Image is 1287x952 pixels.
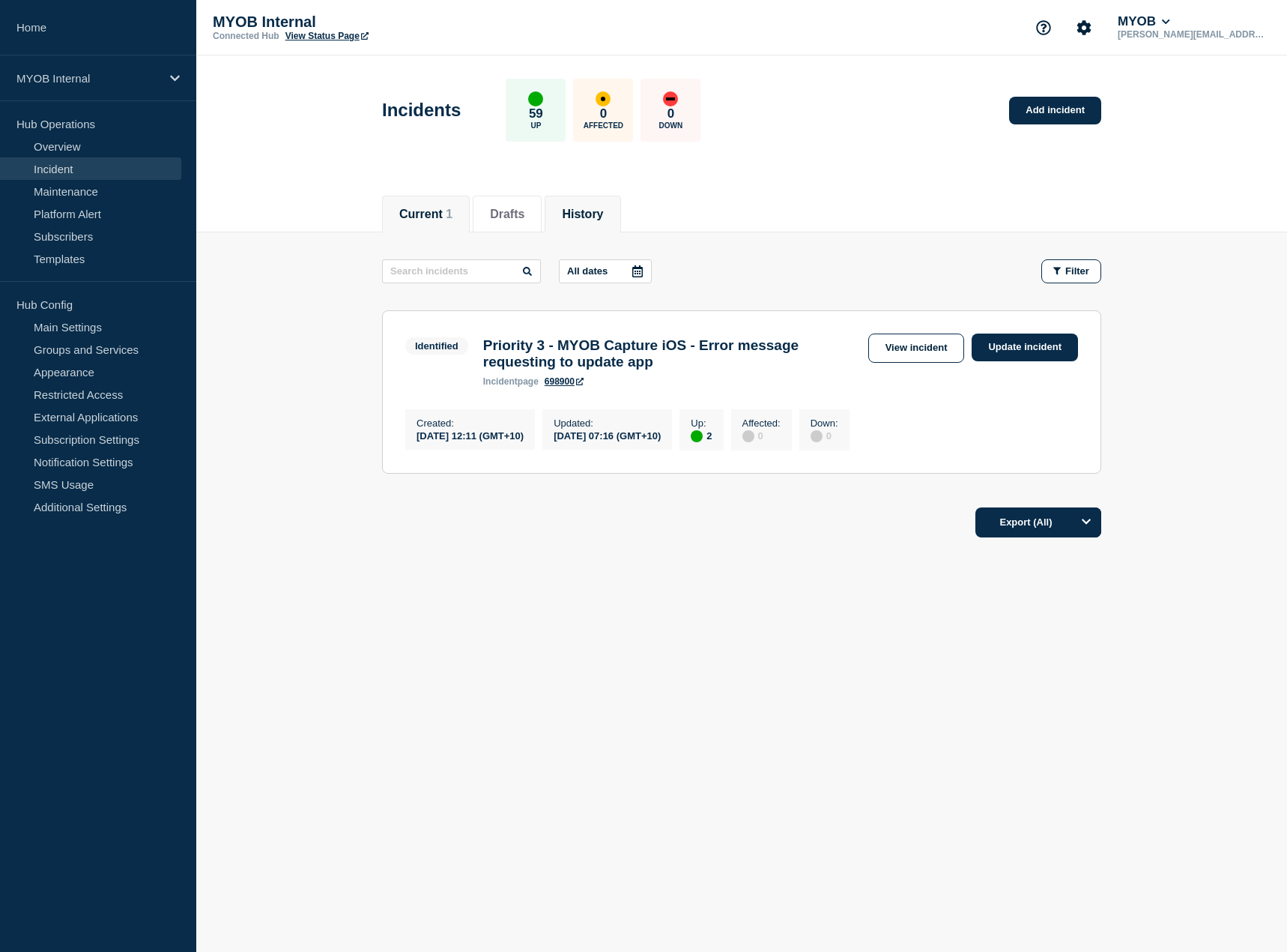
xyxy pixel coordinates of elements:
[285,31,369,41] a: View Status Page
[811,429,838,442] div: 0
[691,430,703,442] div: up
[382,100,461,121] h1: Incidents
[405,337,468,355] span: Identified
[667,106,674,121] p: 0
[742,418,781,429] p: Affected :
[811,430,823,442] div: disabled
[1071,507,1101,537] button: Options
[1041,259,1101,283] button: Filter
[417,418,524,429] p: Created :
[972,334,1078,361] a: Update incident
[742,429,781,442] div: 0
[490,208,524,221] button: Drafts
[554,429,661,442] div: [DATE] 07:16 (GMT+10)
[567,265,608,277] p: All dates
[868,334,965,363] a: View incident
[399,208,452,221] button: Current 1
[559,259,652,283] button: All dates
[811,418,838,429] p: Down :
[691,429,712,442] div: 2
[529,106,543,121] p: 59
[483,376,518,387] span: incident
[417,429,524,442] div: [DATE] 12:11 (GMT+10)
[446,208,452,220] span: 1
[213,13,512,31] p: MYOB Internal
[742,430,754,442] div: disabled
[1009,97,1101,124] a: Add incident
[584,121,623,130] p: Affected
[554,418,661,429] p: Updated :
[483,376,539,387] p: page
[1068,12,1100,43] button: Account settings
[659,121,683,130] p: Down
[213,31,279,41] p: Connected Hub
[1115,29,1271,40] p: [PERSON_NAME][EMAIL_ADDRESS][PERSON_NAME][DOMAIN_NAME]
[382,259,541,283] input: Search incidents
[1115,14,1173,29] button: MYOB
[1065,265,1089,277] span: Filter
[663,91,678,106] div: down
[562,208,603,221] button: History
[600,106,607,121] p: 0
[596,91,611,106] div: affected
[545,376,584,387] a: 698900
[483,337,861,370] h3: Priority 3 - MYOB Capture iOS - Error message requesting to update app
[16,72,160,85] p: MYOB Internal
[530,121,541,130] p: Up
[975,507,1101,537] button: Export (All)
[528,91,543,106] div: up
[691,418,712,429] p: Up :
[1028,12,1059,43] button: Support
